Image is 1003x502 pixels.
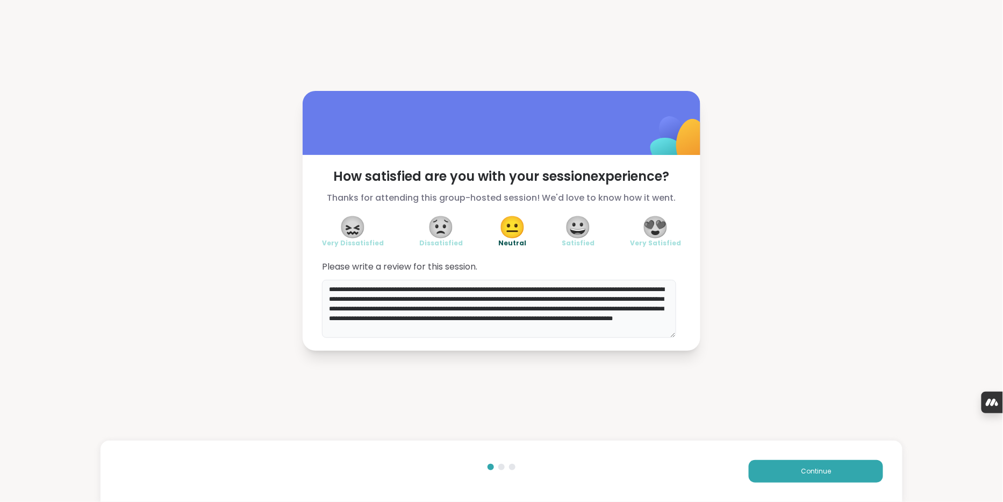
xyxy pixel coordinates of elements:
[322,192,681,204] span: Thanks for attending this group-hosted session! We'd love to know how it went.
[801,466,831,476] span: Continue
[565,217,592,237] span: 😀
[322,239,384,248] span: Very Dissatisfied
[322,168,681,185] span: How satisfied are you with your session experience?
[322,260,681,273] span: Please write a review for this session.
[498,239,526,248] span: Neutral
[630,239,681,248] span: Very Satisfied
[562,239,594,248] span: Satisfied
[625,88,732,195] img: ShareWell Logomark
[419,239,463,248] span: Dissatisfied
[428,217,455,237] span: 😟
[340,217,367,237] span: 😖
[749,460,883,483] button: Continue
[642,217,669,237] span: 😍
[499,217,526,237] span: 😐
